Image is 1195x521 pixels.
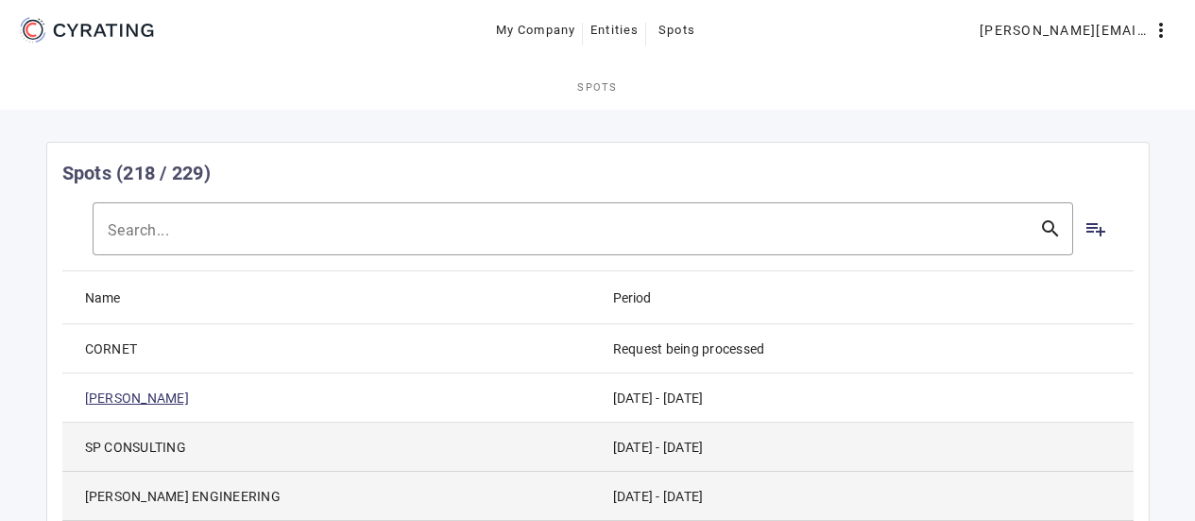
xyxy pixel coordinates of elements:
[972,13,1180,47] button: [PERSON_NAME][EMAIL_ADDRESS][DOMAIN_NAME]
[108,221,170,239] mat-label: Search...
[583,13,646,47] button: Entities
[54,24,154,37] g: CYRATING
[598,373,1134,423] mat-cell: [DATE] - [DATE]
[598,423,1134,472] mat-cell: [DATE] - [DATE]
[590,15,639,45] span: Entities
[598,324,1134,373] mat-cell: Request being processed
[488,13,584,47] button: My Company
[85,487,281,506] span: [PERSON_NAME] ENGINEERING
[598,472,1134,521] mat-cell: [DATE] - [DATE]
[1028,217,1073,240] mat-icon: search
[19,464,162,512] iframe: Ouvre un widget dans lequel vous pouvez trouver plus d’informations
[85,287,120,308] div: Name
[85,287,137,308] div: Name
[613,287,668,308] div: Period
[1150,19,1172,42] mat-icon: more_vert
[613,287,651,308] div: Period
[85,389,189,408] a: [PERSON_NAME]
[646,13,707,47] button: Spots
[85,438,186,457] span: SP CONSULTING
[85,339,138,358] span: CORNET
[658,15,695,45] span: Spots
[577,82,618,93] span: Spots
[980,15,1150,45] span: [PERSON_NAME][EMAIL_ADDRESS][DOMAIN_NAME]
[496,15,576,45] span: My Company
[1084,217,1107,240] mat-icon: playlist_add
[62,158,211,188] mat-card-title: Spots (218 / 229)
